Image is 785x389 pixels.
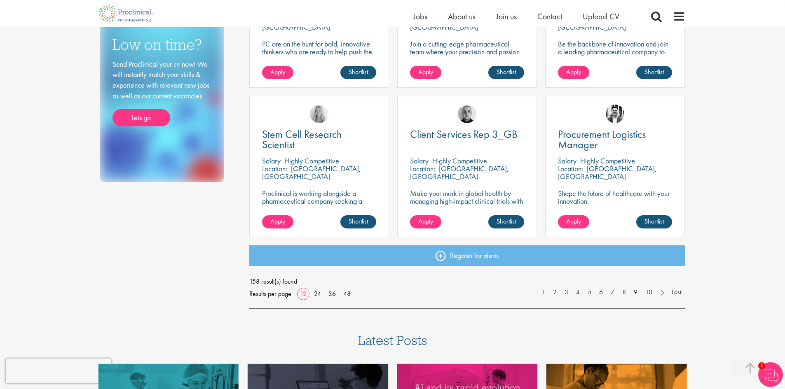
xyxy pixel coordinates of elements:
[112,109,170,126] a: Lets go
[262,129,376,150] a: Stem Cell Research Scientist
[410,164,509,181] p: [GEOGRAPHIC_DATA], [GEOGRAPHIC_DATA]
[583,288,595,297] a: 5
[340,215,376,228] a: Shortlist
[448,11,476,22] a: About us
[262,189,376,221] p: Proclinical is working alongside a pharmaceutical company seeking a Stem Cell Research Scientist ...
[410,40,524,71] p: Join a cutting-edge pharmaceutical team where your precision and passion for quality will help sh...
[558,127,646,151] span: Procurement Logistics Manager
[607,288,619,297] a: 7
[758,362,765,369] span: 1
[418,217,433,226] span: Apply
[410,156,429,165] span: Salary
[410,189,524,213] p: Make your mark in global health by managing high-impact clinical trials with a leading CRO.
[270,68,285,76] span: Apply
[410,164,435,173] span: Location:
[249,245,685,266] a: Register for alerts
[560,288,572,297] a: 3
[262,215,293,228] a: Apply
[432,156,487,165] p: Highly Competitive
[262,164,361,181] p: [GEOGRAPHIC_DATA], [GEOGRAPHIC_DATA]
[249,275,685,288] span: 158 result(s) found
[549,288,561,297] a: 2
[340,289,354,298] a: 48
[112,37,211,53] h3: Low on time?
[410,66,441,79] a: Apply
[262,40,376,71] p: PC are on the hunt for bold, innovative thinkers who are ready to help push the boundaries of sci...
[566,217,581,226] span: Apply
[358,333,427,353] h3: Latest Posts
[410,129,524,140] a: Client Services Rep 3_GB
[636,215,672,228] a: Shortlist
[558,156,576,165] span: Salary
[558,164,657,181] p: [GEOGRAPHIC_DATA], [GEOGRAPHIC_DATA]
[310,105,328,123] img: Shannon Briggs
[297,289,309,298] a: 12
[488,215,524,228] a: Shortlist
[6,359,111,383] iframe: reCAPTCHA
[558,164,583,173] span: Location:
[618,288,630,297] a: 8
[112,59,211,127] div: Send Proclinical your cv now! We will instantly match your skills & experience with relevant new ...
[758,362,783,387] img: Chatbot
[311,289,324,298] a: 24
[558,129,672,150] a: Procurement Logistics Manager
[641,288,656,297] a: 10
[340,66,376,79] a: Shortlist
[606,105,624,123] img: Edward Little
[284,156,339,165] p: Highly Competitive
[630,288,642,297] a: 9
[580,156,635,165] p: Highly Competitive
[558,189,672,205] p: Shape the future of healthcare with your innovation.
[496,11,517,22] a: Join us
[572,288,584,297] a: 4
[636,66,672,79] a: Shortlist
[566,68,581,76] span: Apply
[418,68,433,76] span: Apply
[558,215,589,228] a: Apply
[270,217,285,226] span: Apply
[326,289,339,298] a: 36
[262,164,287,173] span: Location:
[558,40,672,71] p: Be the backbone of innovation and join a leading pharmaceutical company to help keep life-changin...
[410,215,441,228] a: Apply
[558,66,589,79] a: Apply
[249,288,291,300] span: Results per page
[583,11,619,22] a: Upload CV
[262,127,342,151] span: Stem Cell Research Scientist
[668,288,685,297] a: Last
[410,127,518,141] span: Client Services Rep 3_GB
[537,11,562,22] a: Contact
[413,11,427,22] a: Jobs
[488,66,524,79] a: Shortlist
[262,156,281,165] span: Salary
[458,105,476,123] img: Harry Budge
[262,66,293,79] a: Apply
[537,288,549,297] a: 1
[595,288,607,297] a: 6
